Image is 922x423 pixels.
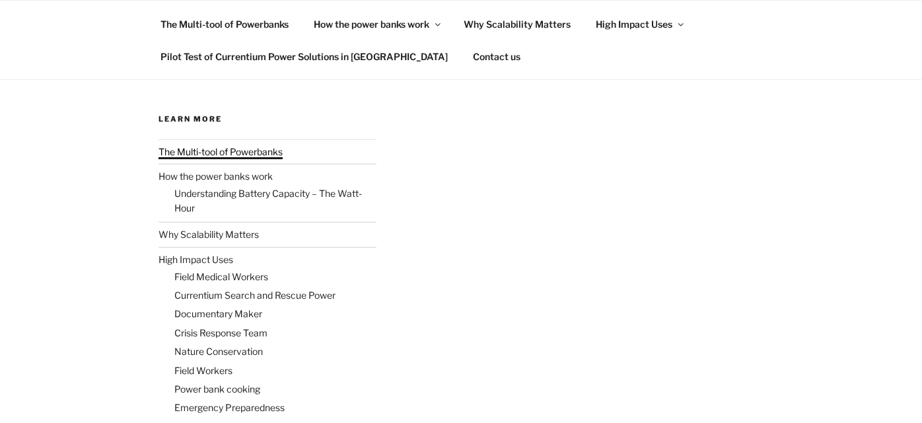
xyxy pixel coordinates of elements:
[462,40,532,73] a: Contact us
[174,383,260,395] a: Power bank cooking
[159,146,283,157] a: The Multi-tool of Powerbanks
[174,271,268,282] a: Field Medical Workers
[174,346,263,357] a: Nature Conservation
[174,365,232,376] a: Field Workers
[159,114,376,124] h2: Learn More
[585,8,693,40] a: High Impact Uses
[159,254,233,265] a: High Impact Uses
[174,289,336,301] a: Currentium Search and Rescue Power
[452,8,583,40] a: Why Scalability Matters
[159,229,259,240] a: Why Scalability Matters
[174,308,262,319] a: Documentary Maker
[174,188,362,213] a: Understanding Battery Capacity – The Watt-Hour
[149,40,460,73] a: Pilot Test of Currentium Power Solutions in [GEOGRAPHIC_DATA]
[159,171,273,182] a: How the power banks work
[149,8,773,73] nav: Top Menu
[174,402,285,413] a: Emergency Preparedness
[302,8,450,40] a: How the power banks work
[149,8,301,40] a: The Multi-tool of Powerbanks
[174,327,267,338] a: Crisis Response Team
